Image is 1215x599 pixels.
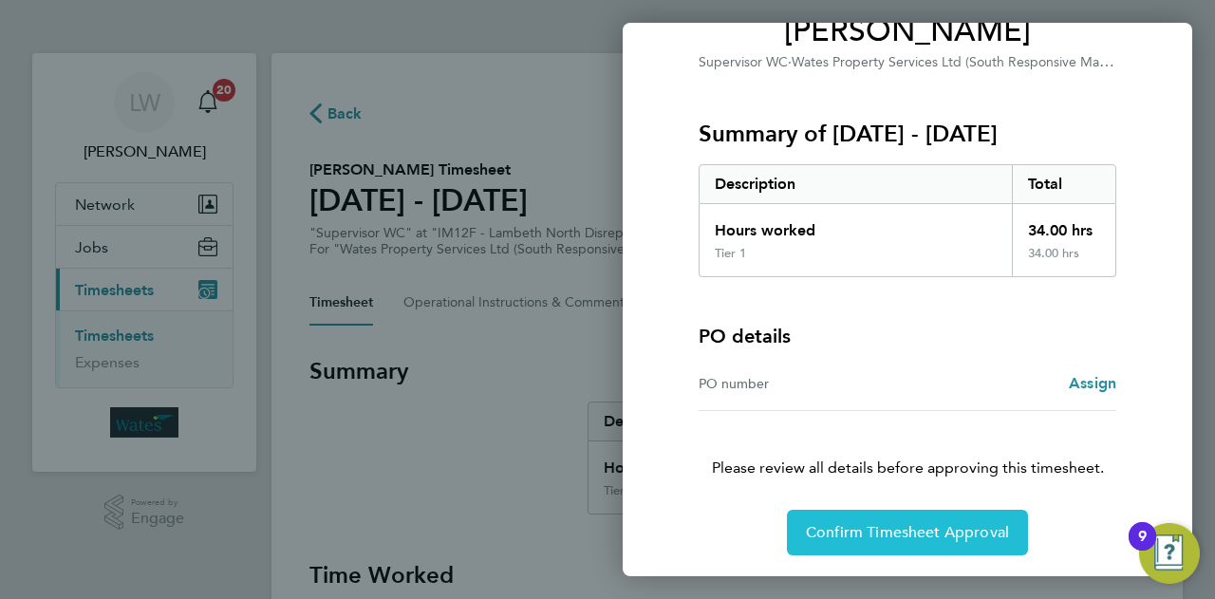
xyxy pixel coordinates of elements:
button: Open Resource Center, 9 new notifications [1139,523,1200,584]
div: Description [700,165,1012,203]
p: Please review all details before approving this timesheet. [676,411,1139,479]
div: Tier 1 [715,246,746,261]
div: 34.00 hrs [1012,204,1116,246]
div: Summary of 16 - 22 Aug 2025 [699,164,1116,277]
button: Confirm Timesheet Approval [787,510,1028,555]
span: Confirm Timesheet Approval [806,523,1009,542]
div: 34.00 hrs [1012,246,1116,276]
div: Hours worked [700,204,1012,246]
span: Assign [1069,374,1116,392]
div: Total [1012,165,1116,203]
span: Wates Property Services Ltd (South Responsive Maintenance) [792,52,1162,70]
a: Assign [1069,372,1116,395]
span: Supervisor WC [699,54,788,70]
div: PO number [699,372,907,395]
span: [PERSON_NAME] [699,12,1116,50]
span: · [788,54,792,70]
div: 9 [1138,536,1147,561]
h3: Summary of [DATE] - [DATE] [699,119,1116,149]
h4: PO details [699,323,791,349]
